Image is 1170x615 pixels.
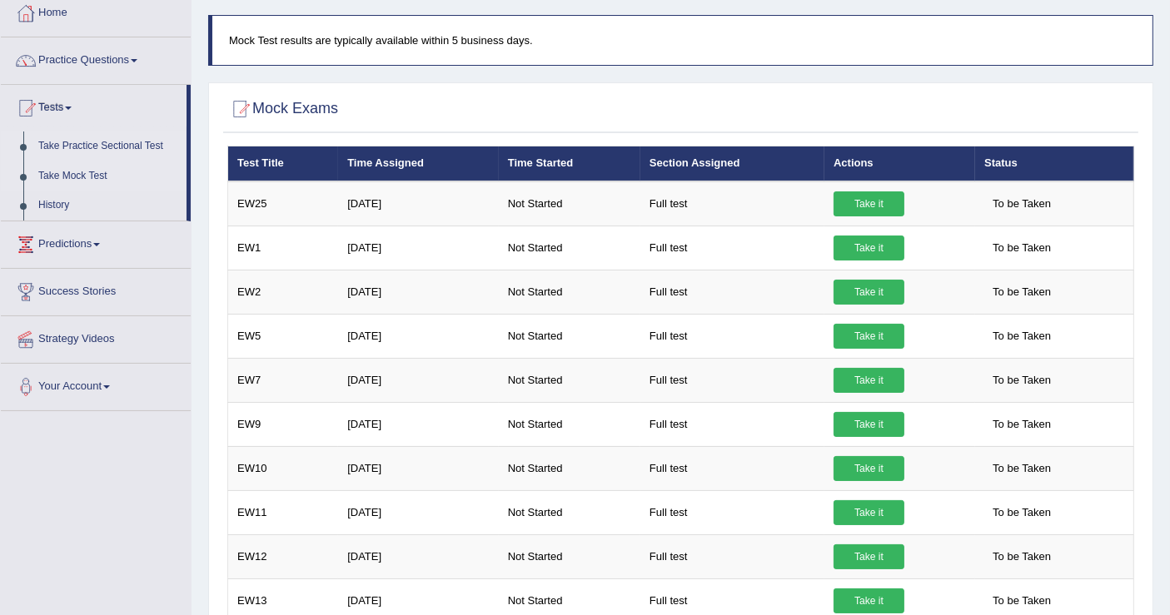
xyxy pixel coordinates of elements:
[984,191,1059,216] span: To be Taken
[499,270,640,314] td: Not Started
[499,314,640,358] td: Not Started
[229,32,1136,48] p: Mock Test results are typically available within 5 business days.
[228,181,339,226] td: EW25
[984,324,1059,349] span: To be Taken
[228,490,339,534] td: EW11
[984,588,1059,613] span: To be Taken
[1,221,191,263] a: Predictions
[31,131,187,161] a: Take Practice Sectional Test
[834,280,904,305] a: Take it
[975,146,1133,181] th: Status
[228,146,339,181] th: Test Title
[640,270,824,314] td: Full test
[228,534,339,578] td: EW12
[499,402,640,446] td: Not Started
[228,226,339,270] td: EW1
[640,226,824,270] td: Full test
[31,161,187,191] a: Take Mock Test
[824,146,975,181] th: Actions
[499,534,640,578] td: Not Started
[984,456,1059,481] span: To be Taken
[338,226,499,270] td: [DATE]
[338,402,499,446] td: [DATE]
[228,358,339,402] td: EW7
[834,544,904,569] a: Take it
[228,446,339,490] td: EW10
[984,412,1059,437] span: To be Taken
[984,368,1059,393] span: To be Taken
[984,500,1059,525] span: To be Taken
[984,280,1059,305] span: To be Taken
[499,226,640,270] td: Not Started
[640,402,824,446] td: Full test
[640,146,824,181] th: Section Assigned
[1,37,191,79] a: Practice Questions
[1,316,191,358] a: Strategy Videos
[640,181,824,226] td: Full test
[640,446,824,490] td: Full test
[228,314,339,358] td: EW5
[338,314,499,358] td: [DATE]
[834,236,904,260] a: Take it
[834,456,904,481] a: Take it
[984,236,1059,260] span: To be Taken
[834,412,904,437] a: Take it
[499,490,640,534] td: Not Started
[338,270,499,314] td: [DATE]
[834,324,904,349] a: Take it
[640,490,824,534] td: Full test
[338,181,499,226] td: [DATE]
[834,500,904,525] a: Take it
[227,97,338,122] h2: Mock Exams
[1,85,187,126] a: Tests
[984,544,1059,569] span: To be Taken
[640,314,824,358] td: Full test
[31,191,187,221] a: History
[640,534,824,578] td: Full test
[834,588,904,613] a: Take it
[640,358,824,402] td: Full test
[338,446,499,490] td: [DATE]
[499,446,640,490] td: Not Started
[834,368,904,393] a: Take it
[499,358,640,402] td: Not Started
[499,146,640,181] th: Time Started
[338,534,499,578] td: [DATE]
[338,490,499,534] td: [DATE]
[338,146,499,181] th: Time Assigned
[338,358,499,402] td: [DATE]
[834,191,904,216] a: Take it
[1,364,191,405] a: Your Account
[228,402,339,446] td: EW9
[228,270,339,314] td: EW2
[499,181,640,226] td: Not Started
[1,269,191,310] a: Success Stories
